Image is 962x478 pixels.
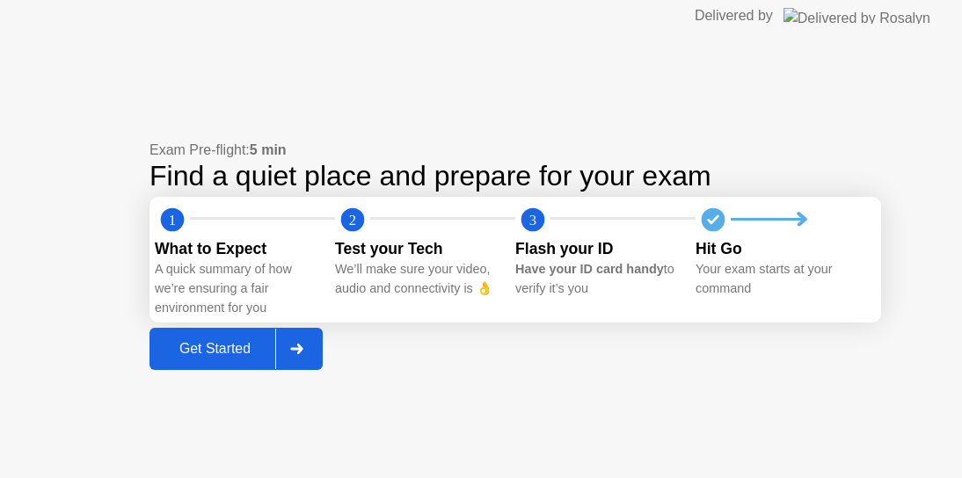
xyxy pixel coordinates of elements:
[515,262,664,276] b: Have your ID card handy
[515,260,681,298] div: to verify it’s you
[250,142,287,157] b: 5 min
[155,260,321,317] div: A quick summary of how we’re ensuring a fair environment for you
[695,5,773,26] div: Delivered by
[155,237,321,260] div: What to Expect
[335,260,501,298] div: We’ll make sure your video, audio and connectivity is 👌
[529,212,536,228] text: 3
[696,237,862,260] div: Hit Go
[515,237,681,260] div: Flash your ID
[149,140,881,161] div: Exam Pre-flight:
[149,161,881,192] div: Find a quiet place and prepare for your exam
[335,237,501,260] div: Test your Tech
[149,328,323,370] button: Get Started
[349,212,356,228] text: 2
[155,341,275,357] div: Get Started
[783,8,930,24] img: Delivered by Rosalyn
[696,260,862,298] div: Your exam starts at your command
[169,212,176,228] text: 1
